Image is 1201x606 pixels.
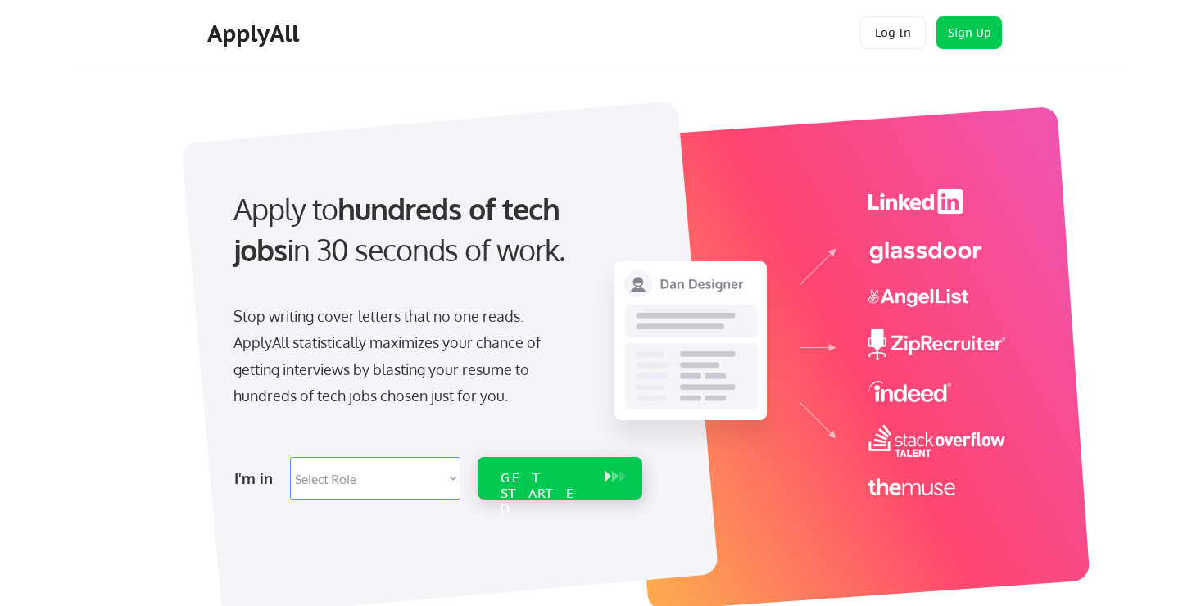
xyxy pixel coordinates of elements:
div: GET STARTED [501,470,588,518]
button: Sign Up [936,16,1002,49]
div: Apply to in 30 seconds of work. [233,188,636,271]
div: ApplyAll [207,20,304,47]
strong: hundreds of tech jobs [233,190,567,268]
div: Stop writing cover letters that no one reads. ApplyAll statistically maximizes your chance of get... [233,303,570,409]
div: I'm in [234,465,280,491]
button: Log In [860,16,926,49]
